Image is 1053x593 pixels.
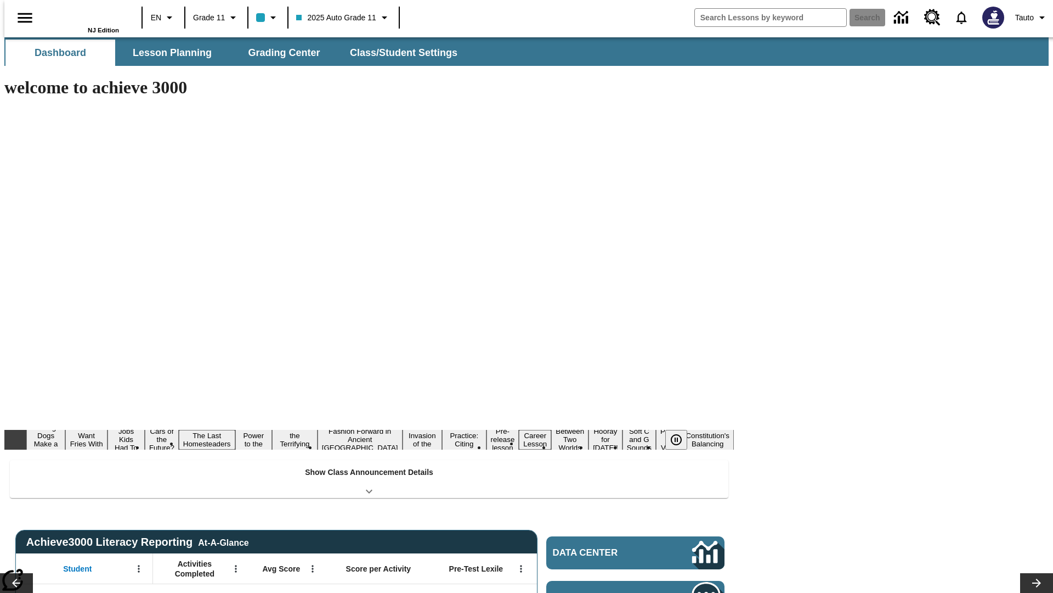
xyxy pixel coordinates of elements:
button: Slide 11 Pre-release lesson [486,426,519,454]
button: Slide 6 Solar Power to the People [235,422,273,458]
button: Dashboard [5,40,115,66]
button: Lesson Planning [117,40,227,66]
div: Home [48,4,119,33]
input: search field [695,9,846,26]
span: Grade 11 [193,12,225,24]
button: Slide 16 Point of View [656,426,681,454]
button: Lesson carousel, Next [1020,573,1053,593]
a: Data Center [887,3,918,33]
button: Open Menu [513,561,529,577]
span: Activities Completed [158,559,231,579]
h1: welcome to achieve 3000 [4,77,734,98]
a: Data Center [546,536,724,569]
span: Achieve3000 Literacy Reporting [26,536,249,549]
button: Class/Student Settings [341,40,466,66]
span: Data Center [553,547,655,558]
button: Slide 12 Career Lesson [519,430,551,450]
span: Score per Activity [346,564,411,574]
button: Open Menu [131,561,147,577]
button: Slide 4 Cars of the Future? [145,426,179,454]
span: Tauto [1015,12,1034,24]
button: Open Menu [304,561,321,577]
button: Slide 14 Hooray for Constitution Day! [588,426,622,454]
button: Slide 15 Soft C and G Sounds [622,426,656,454]
div: Pause [665,430,698,450]
button: Slide 7 Attack of the Terrifying Tomatoes [272,422,318,458]
button: Class color is light blue. Change class color [252,8,284,27]
div: At-A-Glance [198,536,248,548]
a: Notifications [947,3,976,32]
span: NJ Edition [88,27,119,33]
button: Open Menu [228,561,244,577]
button: Grade: Grade 11, Select a grade [189,8,244,27]
button: Slide 8 Fashion Forward in Ancient Rome [318,426,403,454]
div: SubNavbar [4,40,467,66]
span: EN [151,12,161,24]
button: Profile/Settings [1011,8,1053,27]
span: 2025 Auto Grade 11 [296,12,376,24]
div: SubNavbar [4,37,1049,66]
div: Show Class Announcement Details [10,460,728,498]
a: Home [48,5,119,27]
button: Slide 10 Mixed Practice: Citing Evidence [442,422,486,458]
p: Show Class Announcement Details [305,467,433,478]
button: Slide 13 Between Two Worlds [551,426,588,454]
button: Slide 9 The Invasion of the Free CD [403,422,443,458]
button: Pause [665,430,687,450]
button: Open side menu [9,2,41,34]
a: Resource Center, Will open in new tab [918,3,947,32]
button: Slide 1 Diving Dogs Make a Splash [26,422,65,458]
span: Avg Score [262,564,300,574]
button: Slide 3 Dirty Jobs Kids Had To Do [107,417,145,462]
button: Slide 5 The Last Homesteaders [179,430,235,450]
span: Pre-Test Lexile [449,564,503,574]
button: Language: EN, Select a language [146,8,181,27]
img: Avatar [982,7,1004,29]
button: Select a new avatar [976,3,1011,32]
button: Class: 2025 Auto Grade 11, Select your class [292,8,395,27]
button: Slide 2 Do You Want Fries With That? [65,422,107,458]
span: Student [63,564,92,574]
button: Grading Center [229,40,339,66]
button: Slide 17 The Constitution's Balancing Act [681,422,734,458]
